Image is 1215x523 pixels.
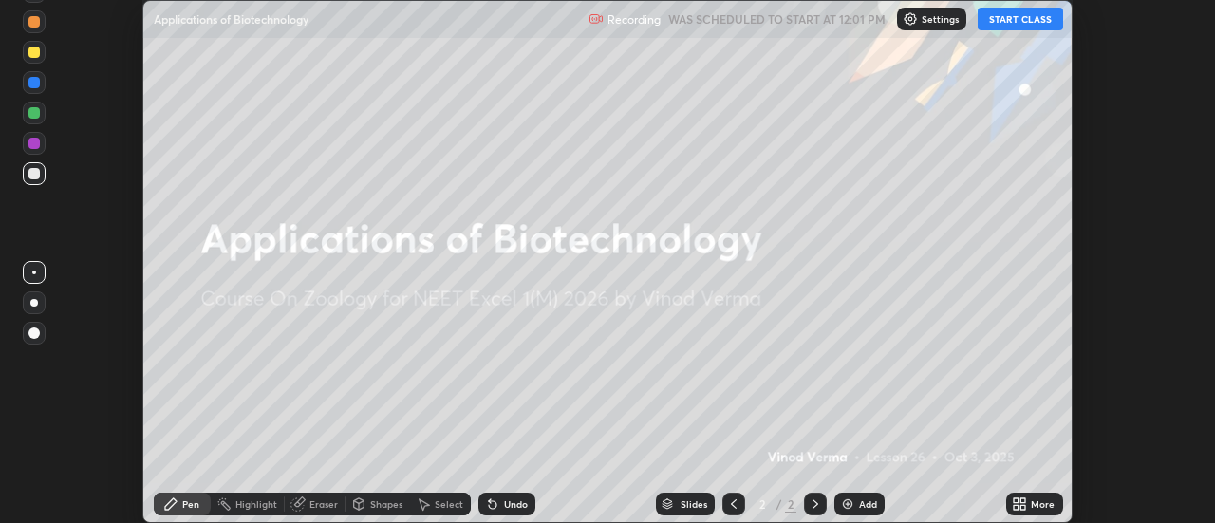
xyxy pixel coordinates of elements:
button: START CLASS [978,8,1063,30]
p: Recording [607,12,661,27]
div: Slides [681,499,707,509]
div: Eraser [309,499,338,509]
img: class-settings-icons [903,11,918,27]
img: add-slide-button [840,496,855,512]
div: Select [435,499,463,509]
img: recording.375f2c34.svg [589,11,604,27]
div: / [776,498,781,510]
div: 2 [753,498,772,510]
div: Add [859,499,877,509]
div: Undo [504,499,528,509]
div: 2 [785,495,796,513]
p: Applications of Biotechnology [154,11,308,27]
p: Settings [922,14,959,24]
div: More [1031,499,1055,509]
div: Shapes [370,499,402,509]
div: Highlight [235,499,277,509]
h5: WAS SCHEDULED TO START AT 12:01 PM [668,10,886,28]
div: Pen [182,499,199,509]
